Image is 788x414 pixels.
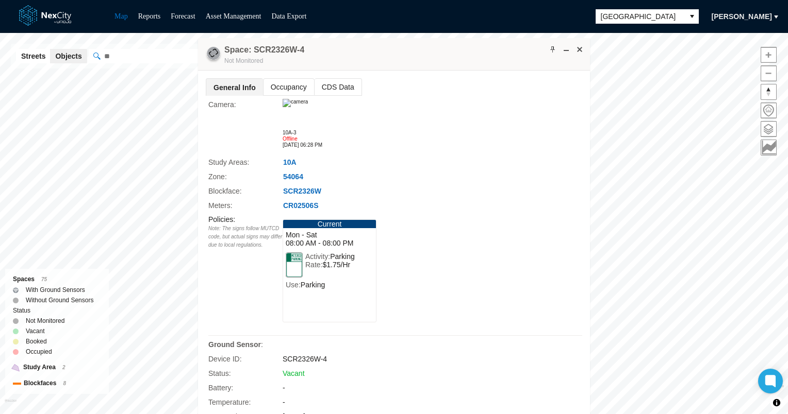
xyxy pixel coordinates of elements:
[761,84,776,99] span: Reset bearing to north
[13,305,101,316] div: Status
[16,49,51,63] button: Streets
[224,44,304,66] div: Double-click to make header text selectable
[305,252,330,261] span: Activity:
[761,65,777,81] button: Zoom out
[208,99,283,153] label: Camera :
[283,201,319,211] button: CR02506S
[208,185,283,197] label: Blockface :
[208,382,283,393] label: Battery :
[114,12,128,20] a: Map
[283,158,297,168] button: 10A
[208,339,283,350] label: :
[774,397,780,408] span: Toggle attribution
[41,277,47,282] span: 75
[283,353,470,365] div: SCR2326W-4
[26,347,52,357] label: Occupied
[208,340,261,349] b: Ground Sensor
[301,281,325,289] span: Parking
[283,172,304,182] button: 54064
[55,51,81,61] span: Objects
[712,11,772,22] span: [PERSON_NAME]
[315,79,362,95] span: CDS Data
[26,285,85,295] label: With Ground Sensors
[208,157,283,168] label: Study Areas :
[330,252,354,261] span: Parking
[26,295,93,305] label: Without Ground Sensors
[283,396,470,408] div: -
[283,99,308,107] img: camera
[26,316,64,326] label: Not Monitored
[761,121,777,137] button: Layers management
[761,47,776,62] span: Zoom in
[283,369,305,377] span: Vacant
[283,142,470,148] div: [DATE] 06:28 PM
[286,231,373,239] span: Mon - Sat
[286,239,373,247] span: 08:00 AM - 08:00 PM
[271,12,306,20] a: Data Export
[13,362,101,373] div: Study Area
[208,171,283,182] label: Zone :
[705,8,779,25] button: [PERSON_NAME]
[5,399,17,411] a: Mapbox homepage
[206,12,261,20] a: Asset Management
[208,368,283,379] label: Status :
[283,186,322,197] button: SCR2326W
[761,47,777,63] button: Zoom in
[62,365,65,370] span: 2
[283,220,376,228] div: Current
[283,382,470,393] div: -
[601,11,680,22] span: [GEOGRAPHIC_DATA]
[208,396,283,408] label: Temperature :
[761,140,777,156] button: Key metrics
[21,51,45,61] span: Streets
[50,49,87,63] button: Objects
[761,66,776,81] span: Zoom out
[761,84,777,100] button: Reset bearing to north
[283,130,470,136] div: 10A-3
[305,261,322,269] span: Rate:
[208,215,235,223] label: Policies :
[26,326,44,336] label: Vacant
[264,79,314,95] span: Occupancy
[322,261,350,269] span: $1.75/Hr
[685,9,699,24] button: select
[206,79,263,96] span: General Info
[286,281,301,289] span: Use:
[138,12,161,20] a: Reports
[208,225,283,249] div: Note: The signs follow MUTCD code, but actual signs may differ due to local regulations.
[761,102,777,118] button: Home
[63,381,66,386] span: 8
[283,136,298,142] span: Offline
[770,396,783,409] button: Toggle attribution
[26,336,47,347] label: Booked
[171,12,195,20] a: Forecast
[13,378,101,389] div: Blockfaces
[208,200,283,211] label: Meters :
[224,57,263,64] span: Not Monitored
[224,44,304,56] h4: Double-click to make header text selectable
[208,353,283,365] label: Device ID :
[13,274,101,285] div: Spaces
